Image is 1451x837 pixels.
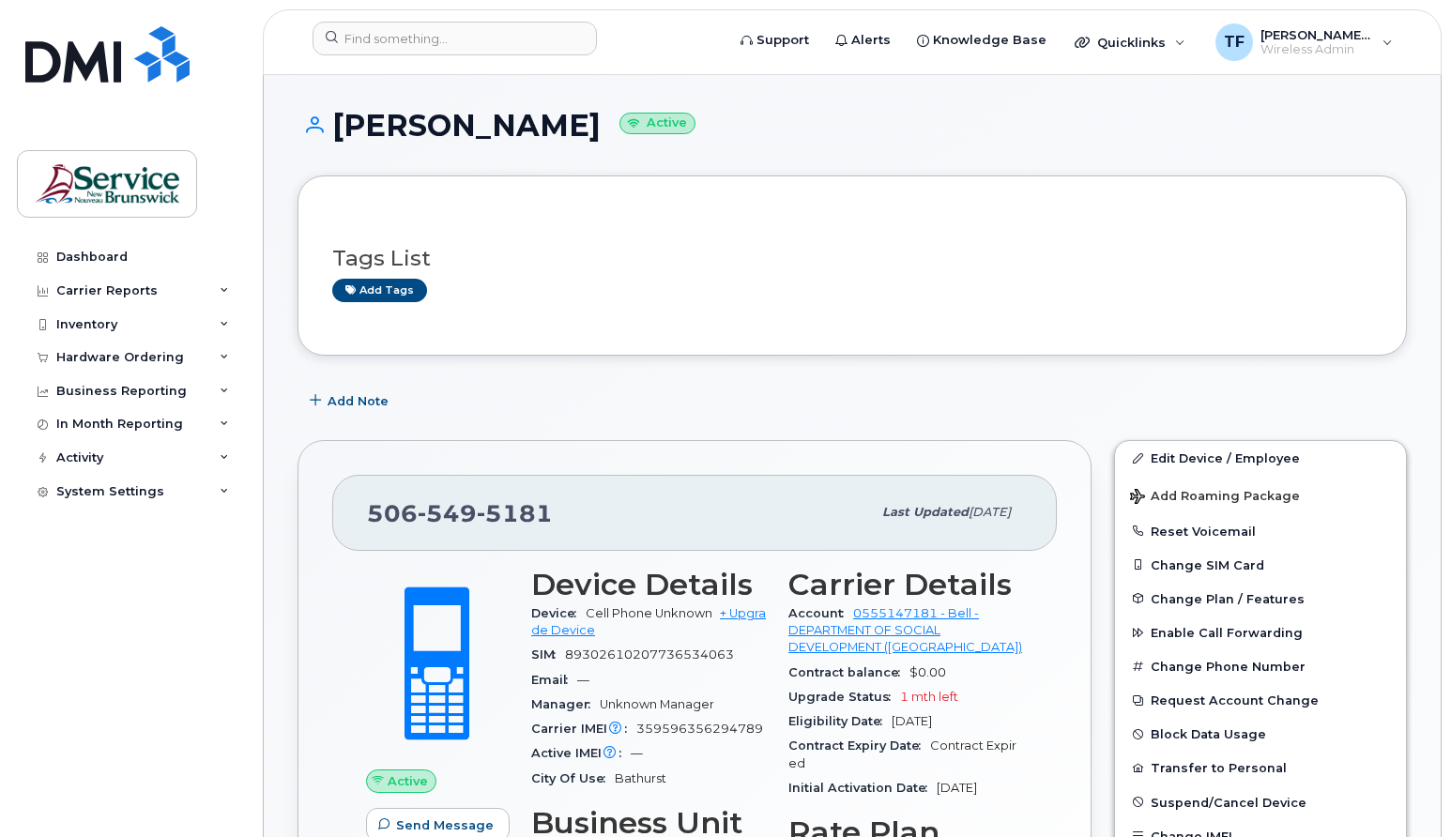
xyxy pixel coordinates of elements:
[1115,548,1406,582] button: Change SIM Card
[1115,649,1406,683] button: Change Phone Number
[396,816,494,834] span: Send Message
[788,690,900,704] span: Upgrade Status
[298,384,405,418] button: Add Note
[1115,616,1406,649] button: Enable Call Forwarding
[788,568,1023,601] h3: Carrier Details
[1115,476,1406,514] button: Add Roaming Package
[388,772,428,790] span: Active
[332,247,1372,270] h3: Tags List
[328,392,389,410] span: Add Note
[332,279,427,302] a: Add tags
[531,673,577,687] span: Email
[531,568,766,601] h3: Device Details
[788,738,930,753] span: Contract Expiry Date
[477,499,553,527] span: 5181
[788,606,853,620] span: Account
[367,499,553,527] span: 506
[531,771,615,785] span: City Of Use
[788,606,1022,655] a: 0555147181 - Bell - DEPARTMENT OF SOCIAL DEVELOPMENT ([GEOGRAPHIC_DATA])
[1115,582,1406,616] button: Change Plan / Features
[788,781,937,795] span: Initial Activation Date
[418,499,477,527] span: 549
[937,781,977,795] span: [DATE]
[909,665,946,679] span: $0.00
[615,771,666,785] span: Bathurst
[565,647,734,662] span: 89302610207736534063
[531,697,600,711] span: Manager
[298,109,1407,142] h1: [PERSON_NAME]
[531,722,636,736] span: Carrier IMEI
[882,505,969,519] span: Last updated
[631,746,643,760] span: —
[969,505,1011,519] span: [DATE]
[788,738,1016,769] span: Contract Expired
[1115,751,1406,784] button: Transfer to Personal
[531,746,631,760] span: Active IMEI
[1115,785,1406,819] button: Suspend/Cancel Device
[577,673,589,687] span: —
[1115,514,1406,548] button: Reset Voicemail
[1151,591,1305,605] span: Change Plan / Features
[531,647,565,662] span: SIM
[1115,717,1406,751] button: Block Data Usage
[900,690,958,704] span: 1 mth left
[1115,683,1406,717] button: Request Account Change
[586,606,712,620] span: Cell Phone Unknown
[1151,795,1306,809] span: Suspend/Cancel Device
[600,697,714,711] span: Unknown Manager
[1151,626,1303,640] span: Enable Call Forwarding
[531,606,586,620] span: Device
[788,714,892,728] span: Eligibility Date
[636,722,763,736] span: 359596356294789
[619,113,695,134] small: Active
[1115,441,1406,475] a: Edit Device / Employee
[892,714,932,728] span: [DATE]
[1130,489,1300,507] span: Add Roaming Package
[788,665,909,679] span: Contract balance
